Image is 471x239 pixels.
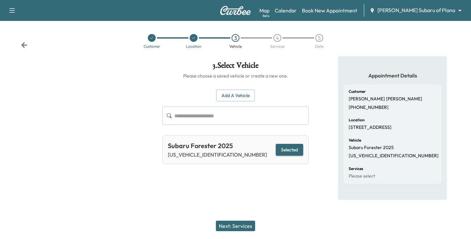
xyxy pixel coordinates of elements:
[349,153,439,159] p: [US_VEHICLE_IDENTIFICATION_NUMBER]
[273,34,281,42] div: 4
[270,44,285,48] div: Services
[168,141,267,151] div: Subaru Forester 2025
[229,44,242,48] div: Vehicle
[349,167,363,171] h6: Services
[263,13,270,18] div: Beta
[144,44,160,48] div: Customer
[349,90,366,94] h6: Customer
[302,7,357,14] a: Book New Appointment
[162,61,309,73] h1: 3 . Select Vehicle
[349,118,365,122] h6: Location
[343,72,442,79] h5: Appointment Details
[276,144,303,156] button: Selected
[216,221,255,231] button: Next: Services
[377,7,455,14] span: [PERSON_NAME] Subaru of Plano
[232,34,239,42] div: 3
[349,138,361,142] h6: Vehicle
[349,96,422,102] p: [PERSON_NAME] [PERSON_NAME]
[349,173,375,179] p: Please select
[349,105,389,111] p: [PHONE_NUMBER]
[168,151,267,159] p: [US_VEHICLE_IDENTIFICATION_NUMBER]
[275,7,297,14] a: Calendar
[21,42,27,48] div: Back
[315,34,323,42] div: 5
[349,125,392,130] p: [STREET_ADDRESS]
[220,6,251,15] img: Curbee Logo
[259,7,270,14] a: MapBeta
[315,44,323,48] div: Date
[186,44,201,48] div: Location
[216,90,255,102] button: Add a Vehicle
[162,73,309,79] h6: Please choose a saved vehicle or create a new one.
[349,145,394,151] p: Subaru Forester 2025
